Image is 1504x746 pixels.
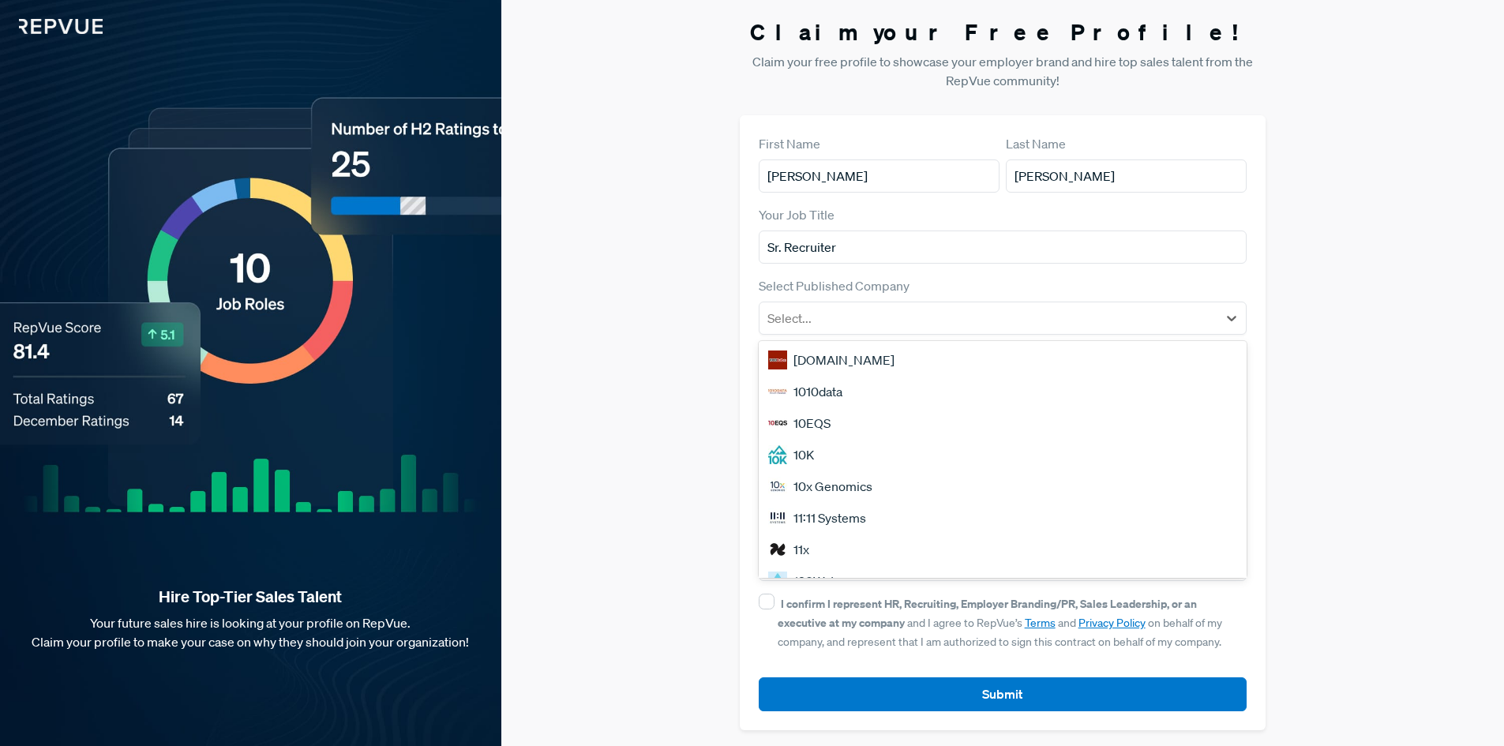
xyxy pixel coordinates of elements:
div: 10EQS [759,407,1247,439]
label: Last Name [1006,134,1066,153]
div: 11x [759,534,1247,565]
button: Submit [759,677,1247,711]
img: 120Water [768,572,787,590]
input: Title [759,231,1247,264]
p: Claim your free profile to showcase your employer brand and hire top sales talent from the RepVue... [740,52,1266,90]
img: 10x Genomics [768,477,787,496]
div: [DOMAIN_NAME] [759,344,1247,376]
img: 10K [768,445,787,464]
strong: Hire Top-Tier Sales Talent [25,587,476,607]
div: 11:11 Systems [759,502,1247,534]
img: 10EQS [768,414,787,433]
p: Your future sales hire is looking at your profile on RepVue. Claim your profile to make your case... [25,613,476,651]
img: 11:11 Systems [768,508,787,527]
input: First Name [759,159,1000,193]
div: 10K [759,439,1247,470]
span: and I agree to RepVue’s and on behalf of my company, and represent that I am authorized to sign t... [778,597,1222,649]
input: Last Name [1006,159,1247,193]
div: 1010data [759,376,1247,407]
label: Select Published Company [759,276,910,295]
img: 1010data [768,382,787,401]
strong: I confirm I represent HR, Recruiting, Employer Branding/PR, Sales Leadership, or an executive at ... [778,596,1197,630]
div: 10x Genomics [759,470,1247,502]
div: 120Water [759,565,1247,597]
label: Your Job Title [759,205,835,224]
h3: Claim your Free Profile! [740,19,1266,46]
a: Privacy Policy [1078,616,1146,630]
label: First Name [759,134,820,153]
img: 1000Bulbs.com [768,351,787,369]
img: 11x [768,540,787,559]
a: Terms [1025,616,1056,630]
